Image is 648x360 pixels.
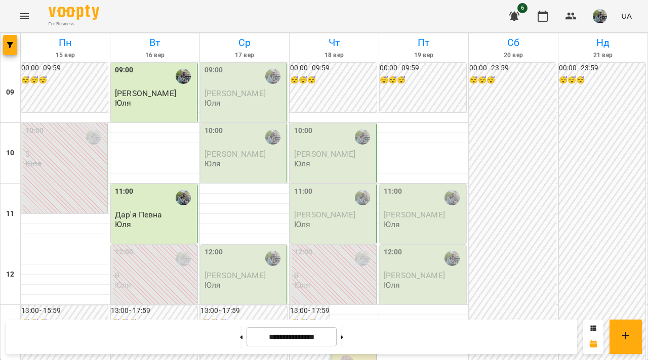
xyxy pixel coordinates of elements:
[265,69,280,84] img: Юля
[205,271,266,280] span: [PERSON_NAME]
[380,63,466,74] h6: 00:00 - 09:59
[444,190,460,205] img: Юля
[176,69,191,84] img: Юля
[115,281,131,289] p: Юля
[25,125,44,137] label: 10:00
[115,247,134,258] label: 12:00
[294,281,310,289] p: Юля
[290,305,330,317] h6: 13:00 - 17:59
[517,3,528,13] span: 6
[205,149,266,159] span: [PERSON_NAME]
[111,305,197,317] h6: 13:00 - 17:59
[469,63,556,74] h6: 00:00 - 23:59
[22,51,108,60] h6: 15 вер
[384,210,445,219] span: [PERSON_NAME]
[115,210,163,219] span: Дар'я Певна
[290,63,377,74] h6: 00:00 - 09:59
[115,220,131,229] p: Юля
[115,271,195,280] p: 0
[25,150,105,158] p: 0
[559,63,645,74] h6: 00:00 - 23:59
[294,149,355,159] span: [PERSON_NAME]
[115,65,134,76] label: 09:00
[444,251,460,266] img: Юля
[205,125,223,137] label: 10:00
[384,281,400,289] p: Юля
[294,125,313,137] label: 10:00
[25,159,42,168] p: Юля
[49,5,99,20] img: Voopty Logo
[265,129,280,145] img: Юля
[205,88,266,98] span: [PERSON_NAME]
[560,51,646,60] h6: 21 вер
[112,51,198,60] h6: 16 вер
[21,305,108,317] h6: 13:00 - 15:59
[380,75,466,86] h6: 😴😴😴
[201,51,288,60] h6: 17 вер
[294,247,313,258] label: 12:00
[205,99,221,107] p: Юля
[112,35,198,51] h6: Вт
[384,220,400,229] p: Юля
[12,4,36,28] button: Menu
[294,210,355,219] span: [PERSON_NAME]
[205,281,221,289] p: Юля
[86,129,101,145] img: Юля
[205,247,223,258] label: 12:00
[115,99,131,107] p: Юля
[205,65,223,76] label: 09:00
[593,9,607,23] img: c71655888622cca4d40d307121b662d7.jpeg
[470,51,556,60] h6: 20 вер
[21,75,108,86] h6: 😴😴😴
[22,35,108,51] h6: Пн
[381,51,467,60] h6: 19 вер
[355,251,370,266] img: Юля
[291,35,377,51] h6: Чт
[294,220,310,229] p: Юля
[200,305,287,317] h6: 13:00 - 17:59
[265,251,280,266] img: Юля
[6,269,14,280] h6: 12
[6,208,14,219] h6: 11
[560,35,646,51] h6: Нд
[21,63,108,74] h6: 00:00 - 09:59
[559,75,645,86] h6: 😴😴😴
[115,88,176,98] span: [PERSON_NAME]
[294,186,313,197] label: 11:00
[176,190,191,205] img: Юля
[355,190,370,205] img: Юля
[384,247,402,258] label: 12:00
[201,35,288,51] h6: Ср
[384,186,402,197] label: 11:00
[205,159,221,168] p: Юля
[621,11,632,21] span: UA
[6,148,14,159] h6: 10
[290,75,377,86] h6: 😴😴😴
[115,186,134,197] label: 11:00
[6,87,14,98] h6: 09
[470,35,556,51] h6: Сб
[617,7,636,25] button: UA
[291,51,377,60] h6: 18 вер
[381,35,467,51] h6: Пт
[49,21,99,27] span: For Business
[469,75,556,86] h6: 😴😴😴
[294,271,374,280] p: 0
[355,129,370,145] img: Юля
[384,271,445,280] span: [PERSON_NAME]
[294,159,310,168] p: Юля
[176,251,191,266] img: Юля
